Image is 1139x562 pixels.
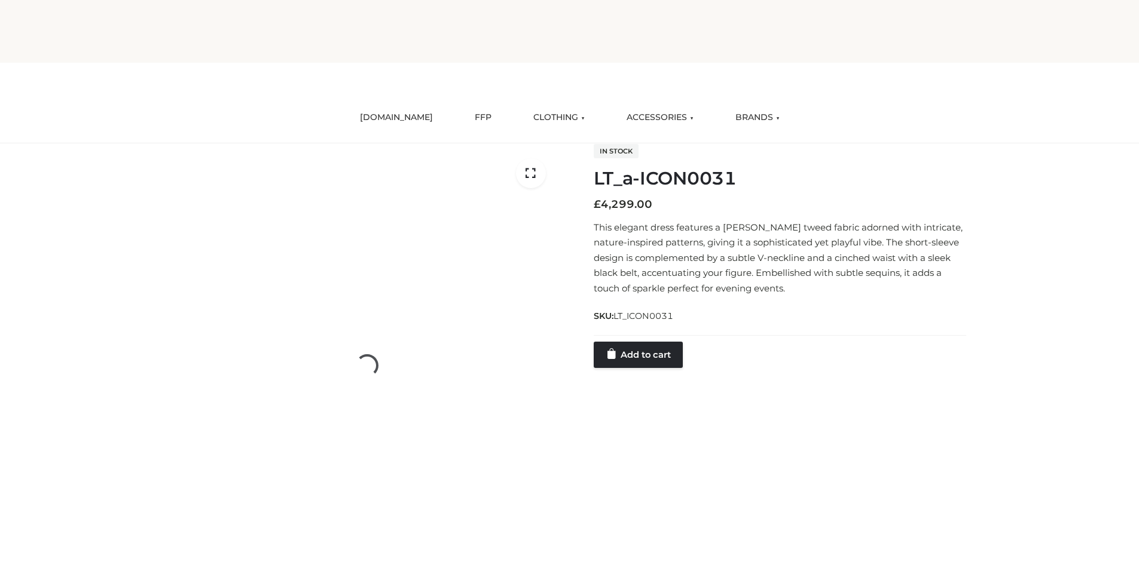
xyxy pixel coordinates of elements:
span: In stock [594,144,639,158]
span: SKU: [594,309,674,323]
span: £ [594,198,601,211]
bdi: 4,299.00 [594,198,652,211]
a: ACCESSORIES [618,105,703,131]
h1: LT_a-ICON0031 [594,168,966,189]
a: Add to cart [594,342,683,368]
p: This elegant dress features a [PERSON_NAME] tweed fabric adorned with intricate, nature-inspired ... [594,220,966,296]
span: LT_ICON0031 [613,311,673,321]
a: CLOTHING [524,105,594,131]
a: BRANDS [726,105,789,131]
a: FFP [466,105,500,131]
a: [DOMAIN_NAME] [351,105,442,131]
